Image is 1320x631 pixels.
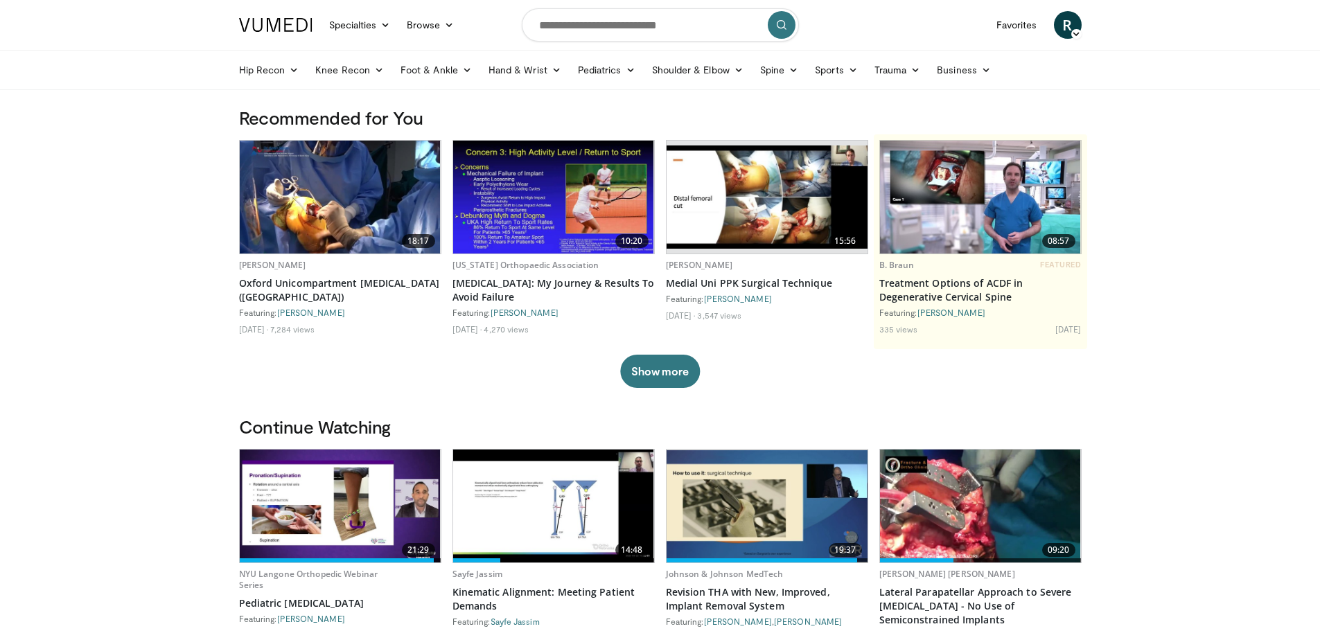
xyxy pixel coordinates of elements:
a: Shoulder & Elbow [644,56,752,84]
span: 15:56 [829,234,862,248]
a: Browse [398,11,462,39]
li: 4,270 views [484,323,529,335]
a: NYU Langone Orthopedic Webinar Series [239,568,378,591]
a: Hip Recon [231,56,308,84]
a: [PERSON_NAME] [917,308,985,317]
a: Treatment Options of ACDF in Degenerative Cervical Spine [879,276,1082,304]
a: Pediatrics [570,56,644,84]
a: R [1054,11,1082,39]
a: [MEDICAL_DATA]: My Journey & Results To Avoid Failure [452,276,655,304]
a: 15:56 [667,141,868,254]
a: [PERSON_NAME] [774,616,842,626]
span: 14:48 [615,543,649,557]
a: [PERSON_NAME] [PERSON_NAME] [879,568,1015,580]
a: Foot & Ankle [392,56,480,84]
li: [DATE] [239,323,269,335]
a: 19:37 [667,450,868,562]
a: [PERSON_NAME] [277,308,345,317]
a: Favorites [988,11,1046,39]
a: Kinematic Alignment: Meeting Patient Demands [452,585,655,613]
div: Featuring: [879,307,1082,318]
span: 19:37 [829,543,862,557]
a: Trauma [866,56,929,84]
a: [PERSON_NAME] [239,259,306,271]
a: [PERSON_NAME] [666,259,733,271]
a: 08:57 [880,141,1081,254]
a: 18:17 [240,141,441,254]
div: Featuring: [666,293,868,304]
div: Featuring: [239,613,441,624]
img: 9517a7b7-3955-4e04-bf19-7ba39c1d30c4.620x360_q85_upscale.jpg [667,450,868,562]
a: [PERSON_NAME] [704,616,772,626]
a: [PERSON_NAME] [491,308,558,317]
div: Featuring: , [666,616,868,627]
img: b1546aea-ff54-4de3-9e80-6a92edc2af3e.620x360_q85_upscale.jpg [240,450,441,562]
div: Featuring: [452,307,655,318]
a: Medial Uni PPK Surgical Technique [666,276,868,290]
a: Revision THA with New, Improved, Implant Removal System [666,585,868,613]
li: [DATE] [452,323,482,335]
a: 21:29 [240,450,441,562]
img: 009a77ed-cfd7-46ce-89c5-e6e5196774e0.620x360_q85_upscale.jpg [880,141,1081,254]
span: 21:29 [402,543,435,557]
a: 09:20 [880,450,1081,562]
a: Specialties [321,11,399,39]
a: [US_STATE] Orthopaedic Association [452,259,599,271]
a: Oxford Unicompartment [MEDICAL_DATA] ([GEOGRAPHIC_DATA]) [239,276,441,304]
button: Show more [620,355,700,388]
a: Lateral Parapatellar Approach to Severe [MEDICAL_DATA] - No Use of Semiconstrained Implants [879,585,1082,627]
div: Featuring: [239,307,441,318]
span: 18:17 [402,234,435,248]
a: [PERSON_NAME] [277,614,345,623]
a: [PERSON_NAME] [704,294,772,303]
li: 3,547 views [697,310,741,321]
a: Business [929,56,999,84]
a: Knee Recon [307,56,392,84]
a: Sports [807,56,866,84]
img: aee91716-bbe8-4a9d-a814-935458821131.620x360_q85_upscale.jpg [453,450,654,562]
span: 09:20 [1042,543,1075,557]
img: e5fadd3a-8845-47e4-8343-b843ad3e7c93.620x360_q85_upscale.jpg [880,450,1081,562]
img: 96cc2583-08ec-4ecc-bcc5-b0da979cce6a.620x360_q85_upscale.jpg [453,141,654,254]
input: Search topics, interventions [522,8,799,42]
a: Spine [752,56,807,84]
a: Sayfe Jassim [491,616,540,626]
li: 335 views [879,323,918,335]
a: Johnson & Johnson MedTech [666,568,784,580]
a: B. Braun [879,259,915,271]
a: Hand & Wrist [480,56,570,84]
h3: Continue Watching [239,416,1082,438]
span: FEATURED [1040,260,1081,269]
a: 14:48 [453,450,654,562]
h3: Recommended for You [239,107,1082,129]
img: 80405c95-6aea-4cda-9869-70f6c93ce453.620x360_q85_upscale.jpg [667,145,868,248]
li: [DATE] [1055,323,1082,335]
span: 10:20 [615,234,649,248]
a: Sayfe Jassim [452,568,502,580]
a: Pediatric [MEDICAL_DATA] [239,596,441,610]
a: 10:20 [453,141,654,254]
span: 08:57 [1042,234,1075,248]
li: 7,284 views [270,323,315,335]
img: e6f05148-0552-4775-ab59-e5595e859885.620x360_q85_upscale.jpg [240,141,441,254]
li: [DATE] [666,310,696,321]
div: Featuring: [452,616,655,627]
img: VuMedi Logo [239,18,313,32]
